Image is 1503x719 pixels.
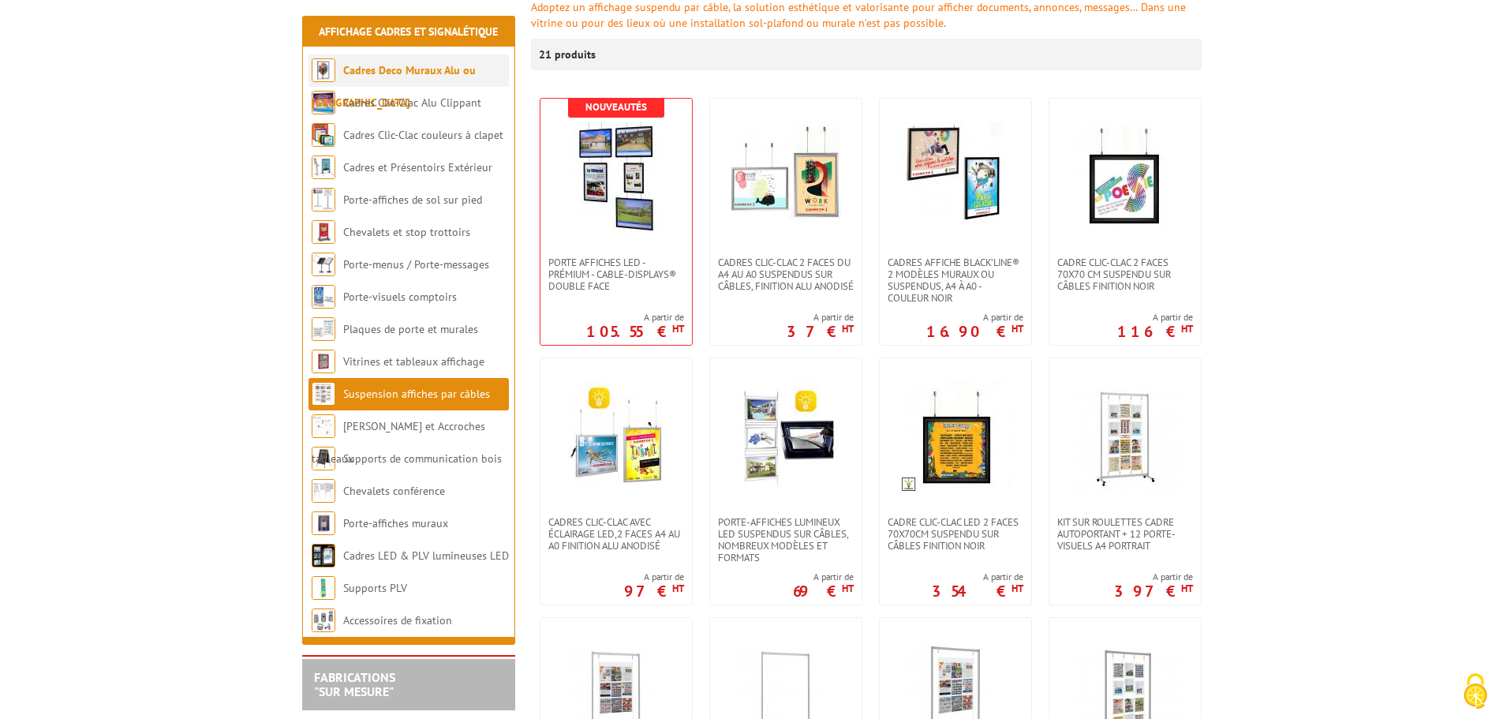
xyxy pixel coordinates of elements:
sup: HT [1011,322,1023,335]
sup: HT [1181,322,1193,335]
img: Porte-menus / Porte-messages [312,253,335,276]
p: 37 € [787,327,854,336]
a: Porte Affiches LED - Prémium - Cable-Displays® Double face [540,257,692,292]
a: Cadres affiche Black’Line® 2 modèles muraux ou suspendus, A4 à A0 - couleur noir [880,257,1031,304]
sup: HT [842,582,854,595]
b: Nouveautés [585,100,647,114]
span: Porte Affiches LED - Prémium - Cable-Displays® Double face [548,257,684,292]
a: Chevalets et stop trottoirs [343,225,470,239]
span: A partir de [624,571,684,583]
span: A partir de [1114,571,1193,583]
img: Porte-visuels comptoirs [312,285,335,309]
a: Cadre Clic-Clac 2 faces 70x70 cm suspendu sur câbles finition noir [1049,257,1201,292]
span: A partir de [586,311,684,324]
a: FABRICATIONS"Sur Mesure" [314,669,395,699]
a: Chevalets conférence [343,484,445,498]
sup: HT [672,322,684,335]
img: Plaques de porte et murales [312,317,335,341]
img: Chevalets conférence [312,479,335,503]
span: A partir de [1117,311,1193,324]
p: 69 € [793,586,854,596]
a: Supports PLV [343,581,407,595]
img: Cadres LED & PLV lumineuses LED [312,544,335,567]
a: Cadres clic-clac avec éclairage LED,2 Faces A4 au A0 finition Alu Anodisé [540,516,692,552]
sup: HT [842,322,854,335]
img: Cadres Clic-Clac couleurs à clapet [312,123,335,147]
p: 116 € [1117,327,1193,336]
span: Kit sur roulettes cadre autoportant + 12 porte-visuels A4 Portrait [1057,516,1193,552]
span: Cadres clic-clac avec éclairage LED,2 Faces A4 au A0 finition Alu Anodisé [548,516,684,552]
a: Porte-affiches de sol sur pied [343,193,482,207]
img: Cadres et Présentoirs Extérieur [312,155,335,179]
img: Suspension affiches par câbles [312,382,335,406]
a: Affichage Cadres et Signalétique [319,24,498,39]
img: Cimaises et Accroches tableaux [312,414,335,438]
img: Cadre Clic-Clac LED 2 faces 70x70cm suspendu sur câbles finition noir [900,382,1011,492]
a: Cadres Clic-Clac couleurs à clapet [343,128,503,142]
img: Chevalets et stop trottoirs [312,220,335,244]
img: Porte-affiches lumineux LED suspendus sur câbles, nombreux modèles et formats [731,382,841,492]
a: Porte-visuels comptoirs [343,290,457,304]
span: Cadre Clic-Clac 2 faces 70x70 cm suspendu sur câbles finition noir [1057,257,1193,292]
a: Supports de communication bois [343,451,502,466]
span: A partir de [787,311,854,324]
span: Cadres affiche Black’Line® 2 modèles muraux ou suspendus, A4 à A0 - couleur noir [888,257,1023,304]
img: Cookies (fenêtre modale) [1456,672,1495,711]
img: Cadres Deco Muraux Alu ou Bois [312,58,335,82]
a: Cadre Clic-Clac LED 2 faces 70x70cm suspendu sur câbles finition noir [880,516,1031,552]
p: 397 € [1114,586,1193,596]
p: 97 € [624,586,684,596]
sup: HT [1181,582,1193,595]
a: Cadres LED & PLV lumineuses LED [343,549,509,563]
sup: HT [672,582,684,595]
a: Accessoires de fixation [343,613,452,627]
a: Vitrines et tableaux affichage [343,354,484,369]
a: Cadres Clic-Clac 2 faces du A4 au A0 suspendus sur câbles, finition alu anodisé [710,257,862,292]
a: Cadres et Présentoirs Extérieur [343,160,492,174]
img: Cadres Clic-Clac 2 faces du A4 au A0 suspendus sur câbles, finition alu anodisé [731,122,841,233]
p: 21 produits [539,39,598,70]
img: Vitrines et tableaux affichage [312,350,335,373]
img: Porte-affiches muraux [312,511,335,535]
span: Cadre Clic-Clac LED 2 faces 70x70cm suspendu sur câbles finition noir [888,516,1023,552]
a: Cadres Clic-Clac Alu Clippant [343,95,481,110]
a: Porte-menus / Porte-messages [343,257,489,271]
sup: HT [1011,582,1023,595]
img: Accessoires de fixation [312,609,335,632]
img: Porte-affiches de sol sur pied [312,188,335,212]
span: A partir de [932,571,1023,583]
a: Porte-affiches muraux [343,516,448,530]
a: Plaques de porte et murales [343,322,478,336]
span: A partir de [926,311,1023,324]
img: Porte Affiches LED - Prémium - Cable-Displays® Double face [561,122,671,233]
span: Cadres Clic-Clac 2 faces du A4 au A0 suspendus sur câbles, finition alu anodisé [718,257,854,292]
p: 354 € [932,586,1023,596]
img: Cadres affiche Black’Line® 2 modèles muraux ou suspendus, A4 à A0 - couleur noir [900,122,1011,233]
img: Cadres clic-clac avec éclairage LED,2 Faces A4 au A0 finition Alu Anodisé [561,382,671,492]
a: [PERSON_NAME] et Accroches tableaux [312,419,485,466]
img: Cadre Clic-Clac 2 faces 70x70 cm suspendu sur câbles finition noir [1070,122,1180,233]
a: Kit sur roulettes cadre autoportant + 12 porte-visuels A4 Portrait [1049,516,1201,552]
p: 16.90 € [926,327,1023,336]
button: Cookies (fenêtre modale) [1448,665,1503,719]
a: Porte-affiches lumineux LED suspendus sur câbles, nombreux modèles et formats [710,516,862,564]
p: 105.55 € [586,327,684,336]
a: Cadres Deco Muraux Alu ou [GEOGRAPHIC_DATA] [312,63,476,110]
img: Supports PLV [312,576,335,600]
a: Suspension affiches par câbles [343,387,490,401]
span: A partir de [793,571,854,583]
span: Porte-affiches lumineux LED suspendus sur câbles, nombreux modèles et formats [718,516,854,564]
img: Kit sur roulettes cadre autoportant + 12 porte-visuels A4 Portrait [1070,382,1180,492]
